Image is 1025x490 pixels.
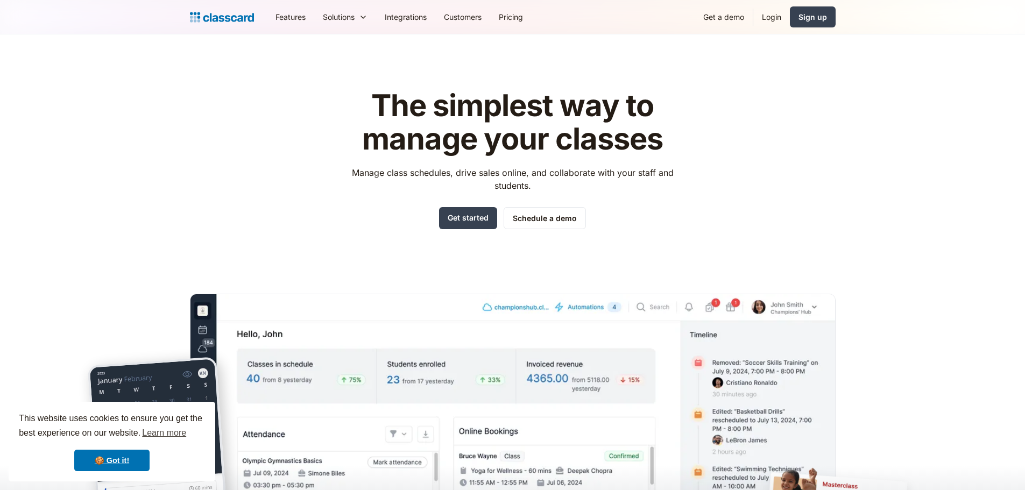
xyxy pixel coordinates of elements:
a: Customers [435,5,490,29]
div: Solutions [323,11,355,23]
div: cookieconsent [9,402,215,481]
a: Pricing [490,5,532,29]
a: Integrations [376,5,435,29]
a: dismiss cookie message [74,450,150,471]
a: Logo [190,10,254,25]
a: Features [267,5,314,29]
div: Solutions [314,5,376,29]
a: Get a demo [695,5,753,29]
a: Login [753,5,790,29]
span: This website uses cookies to ensure you get the best experience on our website. [19,412,205,441]
a: Sign up [790,6,836,27]
a: Schedule a demo [504,207,586,229]
p: Manage class schedules, drive sales online, and collaborate with your staff and students. [342,166,683,192]
a: learn more about cookies [140,425,188,441]
a: Get started [439,207,497,229]
div: Sign up [798,11,827,23]
h1: The simplest way to manage your classes [342,89,683,155]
